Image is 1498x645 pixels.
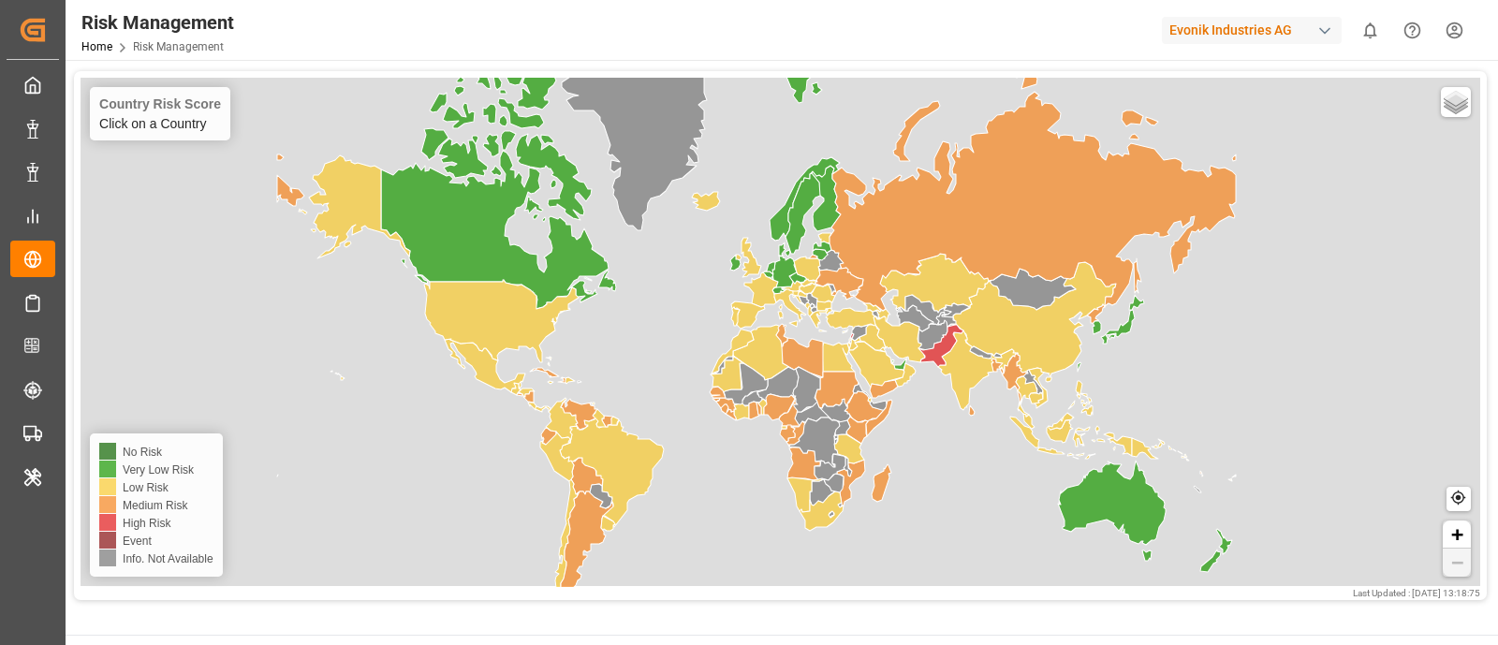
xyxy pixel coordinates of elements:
span: Medium Risk [123,499,187,512]
div: Risk Management [81,8,234,37]
span: Very Low Risk [123,463,194,476]
h4: Country Risk Score [99,96,221,111]
span: − [1451,550,1463,574]
button: show 0 new notifications [1349,9,1391,51]
span: Event [123,535,152,548]
span: Low Risk [123,481,169,494]
span: Info. Not Available [123,552,213,565]
span: + [1451,522,1463,546]
button: Evonik Industries AG [1162,12,1349,48]
a: Layers [1441,87,1471,117]
a: Zoom in [1443,520,1471,549]
span: High Risk [123,517,170,530]
a: Home [81,40,112,53]
a: Zoom out [1443,549,1471,577]
span: No Risk [123,446,162,459]
button: Help Center [1391,9,1433,51]
div: Evonik Industries AG [1162,17,1342,44]
div: Click on a Country [99,96,221,131]
div: Last Updated : [DATE] 13:18:75 [81,586,1480,600]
